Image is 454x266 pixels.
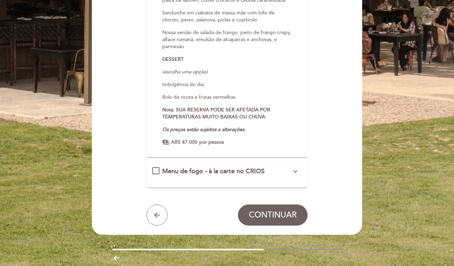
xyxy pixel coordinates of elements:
strong: Nota: SUA RESERVA PODE SER AFETADA POR TEMPERATURAS MUITO BAIXAS OU CHUVA [162,107,270,120]
strong: DESSERT [162,56,184,62]
p: Indulgência do dia [162,81,291,88]
i: arrow_backward [112,254,121,262]
span: payments [162,139,169,146]
em: (escolha uma opção) [162,69,208,75]
em: Os preços estão sujeitos a alterações. [162,126,246,132]
p: Nossa versão de salada de frango: peito de frango crispy, alface romana, emulsão de alcaparras e ... [162,29,291,50]
md-checkbox: Menu de fogo - à la carte no CRIOS expand_more Consultar menú a la cartaLos precios están sujetos... [152,167,302,176]
button: arrow_back [146,205,168,226]
button: expand_more [289,167,302,176]
i: arrow_back [153,211,161,219]
span: por pessoa [199,139,224,146]
button: CONTINUAR [238,205,308,226]
span: Menu de fogo - à la carte no CRIOS [162,167,265,175]
i: expand_more [291,167,299,176]
p: Bolo de ricota e frutas vermelhas [162,94,291,101]
p: Sanduíche em ciabatta de massa mãe com bife de chorizo, pesto, salanova, picles e cuartirolo [162,9,291,24]
span: CONTINUAR [249,210,297,220]
span: ARS 47.000 [171,139,197,146]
